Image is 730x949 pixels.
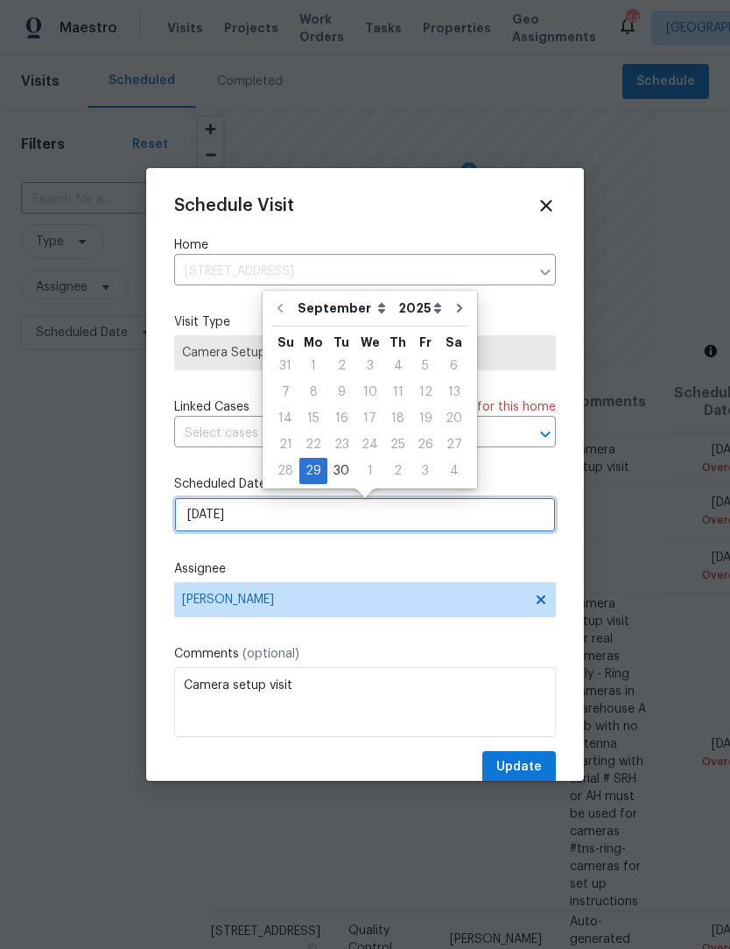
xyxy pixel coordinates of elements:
[327,405,355,432] div: Tue Sep 16 2025
[439,432,468,458] div: Sat Sep 27 2025
[327,379,355,405] div: Tue Sep 09 2025
[271,459,299,483] div: 28
[327,432,355,458] div: Tue Sep 23 2025
[271,458,299,484] div: Sun Sep 28 2025
[411,353,439,379] div: Fri Sep 05 2025
[355,353,384,379] div: Wed Sep 03 2025
[299,406,327,431] div: 15
[411,459,439,483] div: 3
[384,353,411,379] div: Thu Sep 04 2025
[327,406,355,431] div: 16
[174,667,556,737] textarea: Camera setup visit
[384,459,411,483] div: 2
[299,405,327,432] div: Mon Sep 15 2025
[355,405,384,432] div: Wed Sep 17 2025
[174,475,556,493] label: Scheduled Date
[394,295,446,321] select: Year
[411,354,439,378] div: 5
[271,432,299,457] div: 21
[446,291,473,326] button: Go to next month
[439,459,468,483] div: 4
[271,432,299,458] div: Sun Sep 21 2025
[174,313,556,331] label: Visit Type
[242,648,299,660] span: (optional)
[267,291,293,326] button: Go to previous month
[304,336,323,348] abbr: Monday
[327,432,355,457] div: 23
[439,458,468,484] div: Sat Oct 04 2025
[355,432,384,457] div: 24
[277,336,294,348] abbr: Sunday
[327,459,355,483] div: 30
[299,432,327,457] div: 22
[419,336,432,348] abbr: Friday
[271,405,299,432] div: Sun Sep 14 2025
[355,379,384,405] div: Wed Sep 10 2025
[355,380,384,404] div: 10
[182,593,525,607] span: [PERSON_NAME]
[327,353,355,379] div: Tue Sep 02 2025
[439,405,468,432] div: Sat Sep 20 2025
[384,405,411,432] div: Thu Sep 18 2025
[327,354,355,378] div: 2
[355,354,384,378] div: 3
[174,420,507,447] input: Select cases
[411,405,439,432] div: Fri Sep 19 2025
[439,380,468,404] div: 13
[384,354,411,378] div: 4
[384,380,411,404] div: 11
[174,258,530,285] input: Enter in an address
[333,336,349,348] abbr: Tuesday
[411,432,439,458] div: Fri Sep 26 2025
[439,379,468,405] div: Sat Sep 13 2025
[482,751,556,784] button: Update
[533,422,558,446] button: Open
[299,459,327,483] div: 29
[496,756,542,778] span: Update
[174,497,556,532] input: M/D/YYYY
[439,353,468,379] div: Sat Sep 06 2025
[271,406,299,431] div: 14
[327,458,355,484] div: Tue Sep 30 2025
[174,197,294,214] span: Schedule Visit
[299,432,327,458] div: Mon Sep 22 2025
[384,432,411,458] div: Thu Sep 25 2025
[355,458,384,484] div: Wed Oct 01 2025
[271,353,299,379] div: Sun Aug 31 2025
[355,406,384,431] div: 17
[174,560,556,578] label: Assignee
[384,432,411,457] div: 25
[271,380,299,404] div: 7
[174,645,556,663] label: Comments
[439,354,468,378] div: 6
[355,459,384,483] div: 1
[384,458,411,484] div: Thu Oct 02 2025
[411,406,439,431] div: 19
[299,458,327,484] div: Mon Sep 29 2025
[174,398,249,416] span: Linked Cases
[293,295,394,321] select: Month
[411,379,439,405] div: Fri Sep 12 2025
[537,196,556,215] span: Close
[271,354,299,378] div: 31
[439,432,468,457] div: 27
[355,432,384,458] div: Wed Sep 24 2025
[446,336,462,348] abbr: Saturday
[299,380,327,404] div: 8
[271,379,299,405] div: Sun Sep 07 2025
[174,236,556,254] label: Home
[411,432,439,457] div: 26
[384,406,411,431] div: 18
[390,336,406,348] abbr: Thursday
[182,344,548,362] span: Camera Setup
[299,379,327,405] div: Mon Sep 08 2025
[411,380,439,404] div: 12
[299,353,327,379] div: Mon Sep 01 2025
[384,379,411,405] div: Thu Sep 11 2025
[327,380,355,404] div: 9
[361,336,380,348] abbr: Wednesday
[411,458,439,484] div: Fri Oct 03 2025
[439,406,468,431] div: 20
[299,354,327,378] div: 1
